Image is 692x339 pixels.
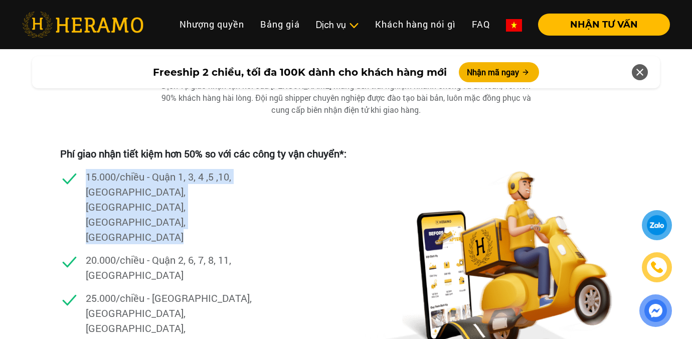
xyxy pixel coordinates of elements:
div: Dịch vụ giao nhận tận nơi của [PERSON_NAME] mang đến trải nghiệm nhanh chóng và an toàn, với hơn ... [145,80,547,116]
p: 15.000/chiều - Quận 1, 3, 4 ,5 ,10, [GEOGRAPHIC_DATA], [GEOGRAPHIC_DATA], [GEOGRAPHIC_DATA], [GEO... [86,169,256,244]
img: checked.svg [60,169,79,188]
a: FAQ [464,14,498,35]
img: checked.svg [60,252,79,271]
button: NHẬN TƯ VẤN [538,14,670,36]
a: phone-icon [643,254,670,281]
img: phone-icon [651,261,663,273]
div: Dịch vụ [316,18,359,32]
a: Nhượng quyền [171,14,252,35]
a: Bảng giá [252,14,308,35]
a: Khách hàng nói gì [367,14,464,35]
img: heramo-logo.png [22,12,143,38]
p: Phí giao nhận tiết kiệm hơn 50% so với các công ty vận chuyển*: [60,146,347,161]
a: NHẬN TƯ VẤN [530,20,670,29]
img: subToggleIcon [349,21,359,31]
p: 20.000/chiều - Quận 2, 6, 7, 8, 11, [GEOGRAPHIC_DATA] [86,252,256,282]
img: checked.svg [60,290,79,309]
img: vn-flag.png [506,19,522,32]
button: Nhận mã ngay [459,62,539,82]
span: Freeship 2 chiều, tối đa 100K dành cho khách hàng mới [153,65,447,80]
